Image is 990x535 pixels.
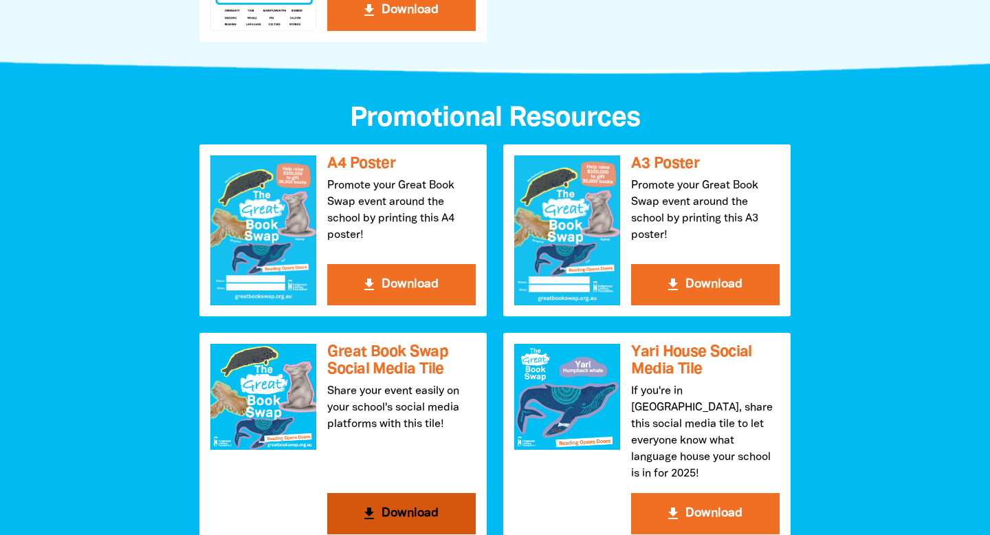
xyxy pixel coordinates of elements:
button: get_app Download [631,493,780,534]
h3: Great Book Swap Social Media Tile [327,344,476,378]
i: get_app [665,276,681,293]
button: get_app Download [327,493,476,534]
i: get_app [361,505,377,522]
img: A4 Poster [210,155,316,305]
h3: Yari House Social Media Tile [631,344,780,378]
i: get_app [361,2,377,19]
i: get_app [665,505,681,522]
button: get_app Download [327,264,476,305]
i: get_app [361,276,377,293]
span: Promotional Resources [350,106,640,131]
button: get_app Download [631,264,780,305]
h3: A4 Poster [327,155,476,173]
img: A3 Poster [514,155,620,305]
h3: A3 Poster [631,155,780,173]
